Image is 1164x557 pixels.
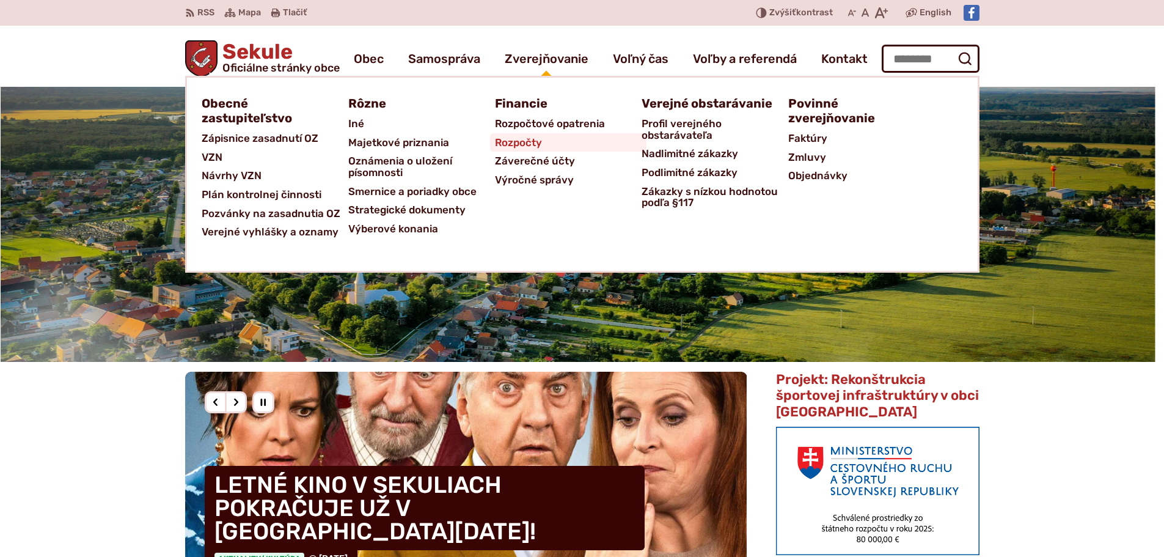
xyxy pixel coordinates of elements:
span: Rozpočty [495,133,542,152]
span: Návrhy VZN [202,166,262,185]
a: Kontakt [821,42,868,76]
a: Objednávky [788,166,935,185]
a: Obec [354,42,384,76]
span: RSS [197,6,214,20]
span: Verejné vyhlášky a oznamy [202,223,339,242]
a: Výberové konania [348,219,495,238]
span: English [920,6,951,20]
span: Objednávky [788,166,847,185]
div: Pozastaviť pohyb slajdera [252,391,274,413]
span: Projekt: Rekonštrukcia športovej infraštruktúry v obci [GEOGRAPHIC_DATA] [776,371,979,420]
img: Prejsť na domovskú stránku [185,40,218,77]
span: Financie [495,92,547,114]
a: Zverejňovanie [505,42,588,76]
a: Iné [348,114,495,133]
a: Rozpočty [495,133,642,152]
span: Rôzne [348,92,386,114]
span: Iné [348,114,364,133]
span: Nadlimitné zákazky [642,144,738,163]
a: Plán kontrolnej činnosti [202,185,348,204]
span: Zápisnice zasadnutí OZ [202,129,318,148]
a: Výročné správy [495,171,642,190]
span: Výročné správy [495,171,574,190]
a: Verejné vyhlášky a oznamy [202,223,348,242]
span: Zmluvy [788,148,826,167]
a: Rôzne [348,92,480,114]
a: English [917,6,954,20]
a: Podlimitné zákazky [642,163,788,182]
span: Zvýšiť [769,7,796,18]
a: Zápisnice zasadnutí OZ [202,129,348,148]
span: kontrast [769,8,833,18]
span: Rozpočtové opatrenia [495,114,605,133]
h4: LETNÉ KINO V SEKULIACH POKRAČUJE UŽ V [GEOGRAPHIC_DATA][DATE]! [205,466,645,550]
a: Rozpočtové opatrenia [495,114,642,133]
span: Faktúry [788,129,827,148]
a: Zákazky s nízkou hodnotou podľa §117 [642,182,788,212]
a: Oznámenia o uložení písomnosti [348,152,495,182]
a: Faktúry [788,129,935,148]
span: Podlimitné zákazky [642,163,738,182]
a: Návrhy VZN [202,166,348,185]
a: Financie [495,92,627,114]
span: Verejné obstarávanie [642,92,772,114]
span: Pozvánky na zasadnutia OZ [202,204,340,223]
a: Majetkové priznania [348,133,495,152]
a: Voľný čas [613,42,668,76]
a: Smernice a poriadky obce [348,182,495,201]
a: Logo Sekule, prejsť na domovskú stránku. [185,40,340,77]
h1: Sekule [218,42,340,73]
span: Oficiálne stránky obce [222,62,340,73]
a: Voľby a referendá [693,42,797,76]
img: Prejsť na Facebook stránku [964,5,979,21]
a: Samospráva [408,42,480,76]
a: Obecné zastupiteľstvo [202,92,334,129]
a: Zmluvy [788,148,935,167]
span: Mapa [238,6,261,20]
a: Záverečné účty [495,152,642,171]
span: Strategické dokumenty [348,201,466,219]
span: Záverečné účty [495,152,575,171]
span: Tlačiť [283,8,307,18]
a: Verejné obstarávanie [642,92,774,114]
span: Plán kontrolnej činnosti [202,185,321,204]
a: Povinné zverejňovanie [788,92,920,129]
span: Majetkové priznania [348,133,449,152]
a: Profil verejného obstarávateľa [642,114,788,144]
span: Výberové konania [348,219,438,238]
a: VZN [202,148,348,167]
a: Strategické dokumenty [348,201,495,219]
a: Nadlimitné zákazky [642,144,788,163]
a: Pozvánky na zasadnutia OZ [202,204,348,223]
span: Smernice a poriadky obce [348,182,477,201]
span: VZN [202,148,222,167]
img: min-cras.png [776,427,979,555]
div: Nasledujúci slajd [225,391,247,413]
div: Predošlý slajd [205,391,227,413]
